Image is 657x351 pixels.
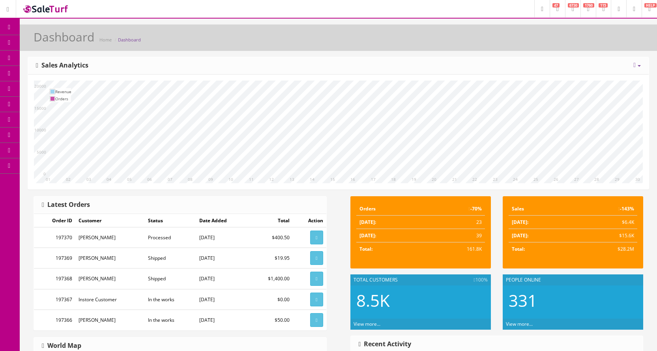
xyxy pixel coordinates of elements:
[75,248,145,268] td: [PERSON_NAME]
[354,321,380,327] a: View more...
[145,268,196,289] td: Shipped
[568,3,579,8] span: 6730
[75,268,145,289] td: [PERSON_NAME]
[423,229,485,242] td: 39
[474,276,487,283] span: 100%
[196,214,249,227] td: Date Added
[196,268,249,289] td: [DATE]
[423,242,485,256] td: 161.8K
[423,202,485,216] td: -70%
[196,310,249,330] td: [DATE]
[145,227,196,248] td: Processed
[34,289,75,310] td: 197367
[196,248,249,268] td: [DATE]
[356,291,485,310] h2: 8.5K
[75,289,145,310] td: Instore Customer
[145,248,196,268] td: Shipped
[42,342,81,349] h3: World Map
[249,248,293,268] td: $19.95
[359,219,376,225] strong: [DATE]:
[509,291,637,310] h2: 331
[583,3,594,8] span: 1760
[75,214,145,227] td: Customer
[36,62,88,69] h3: Sales Analytics
[509,202,573,216] td: Sales
[506,321,533,327] a: View more...
[75,310,145,330] td: [PERSON_NAME]
[75,227,145,248] td: [PERSON_NAME]
[573,229,637,242] td: $15.6K
[34,310,75,330] td: 197366
[356,202,423,216] td: Orders
[249,268,293,289] td: $1,400.00
[573,202,637,216] td: -143%
[118,37,141,43] a: Dashboard
[423,216,485,229] td: 23
[552,3,560,8] span: 47
[249,227,293,248] td: $400.50
[503,274,643,285] div: People Online
[42,201,90,208] h3: Latest Orders
[573,216,637,229] td: $6.4K
[644,3,657,8] span: HELP
[599,3,608,8] span: 115
[34,227,75,248] td: 197370
[359,246,372,252] strong: Total:
[196,289,249,310] td: [DATE]
[573,242,637,256] td: $28.2M
[512,219,528,225] strong: [DATE]:
[196,227,249,248] td: [DATE]
[512,232,528,239] strong: [DATE]:
[293,214,326,227] td: Action
[34,214,75,227] td: Order ID
[34,30,94,43] h1: Dashboard
[512,246,525,252] strong: Total:
[350,274,491,285] div: Total Customers
[249,214,293,227] td: Total
[55,88,71,95] td: Revenue
[22,4,69,14] img: SaleTurf
[55,95,71,102] td: Orders
[249,289,293,310] td: $0.00
[359,341,412,348] h3: Recent Activity
[145,289,196,310] td: In the works
[34,248,75,268] td: 197369
[145,310,196,330] td: In the works
[359,232,376,239] strong: [DATE]:
[145,214,196,227] td: Status
[249,310,293,330] td: $50.00
[34,268,75,289] td: 197368
[99,37,112,43] a: Home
